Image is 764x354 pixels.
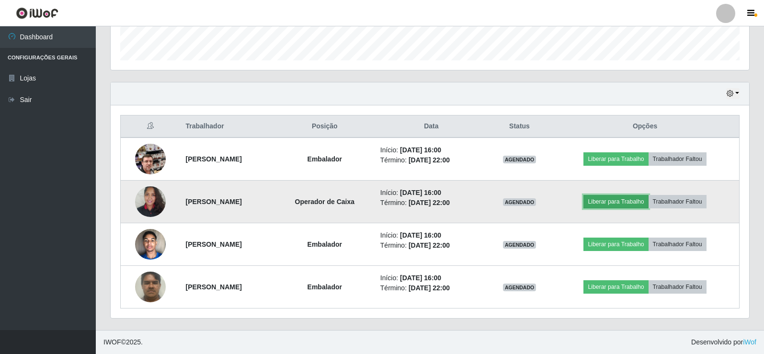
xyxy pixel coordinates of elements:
[103,337,143,347] span: © 2025 .
[380,240,482,251] li: Término:
[308,240,342,248] strong: Embalador
[409,284,450,292] time: [DATE] 22:00
[649,195,707,208] button: Trabalhador Faltou
[180,115,275,138] th: Trabalhador
[400,146,441,154] time: [DATE] 16:00
[649,152,707,166] button: Trabalhador Faltou
[400,189,441,196] time: [DATE] 16:00
[186,283,242,291] strong: [PERSON_NAME]
[583,238,648,251] button: Liberar para Trabalho
[409,156,450,164] time: [DATE] 22:00
[409,199,450,206] time: [DATE] 22:00
[135,132,166,186] img: 1699235527028.jpeg
[400,231,441,239] time: [DATE] 16:00
[583,195,648,208] button: Liberar para Trabalho
[691,337,756,347] span: Desenvolvido por
[135,266,166,307] img: 1752587880902.jpeg
[16,7,58,19] img: CoreUI Logo
[409,241,450,249] time: [DATE] 22:00
[308,155,342,163] strong: Embalador
[503,198,536,206] span: AGENDADO
[380,198,482,208] li: Término:
[295,198,355,206] strong: Operador de Caixa
[186,155,242,163] strong: [PERSON_NAME]
[380,155,482,165] li: Término:
[186,240,242,248] strong: [PERSON_NAME]
[380,283,482,293] li: Término:
[135,181,166,222] img: 1696215613771.jpeg
[583,280,648,294] button: Liberar para Trabalho
[551,115,739,138] th: Opções
[186,198,242,206] strong: [PERSON_NAME]
[380,188,482,198] li: Início:
[649,238,707,251] button: Trabalhador Faltou
[743,338,756,346] a: iWof
[503,241,536,249] span: AGENDADO
[275,115,375,138] th: Posição
[380,145,482,155] li: Início:
[583,152,648,166] button: Liberar para Trabalho
[503,156,536,163] span: AGENDADO
[375,115,488,138] th: Data
[380,230,482,240] li: Início:
[649,280,707,294] button: Trabalhador Faltou
[103,338,121,346] span: IWOF
[400,274,441,282] time: [DATE] 16:00
[380,273,482,283] li: Início:
[503,284,536,291] span: AGENDADO
[308,283,342,291] strong: Embalador
[488,115,551,138] th: Status
[135,224,166,264] img: 1701260626656.jpeg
